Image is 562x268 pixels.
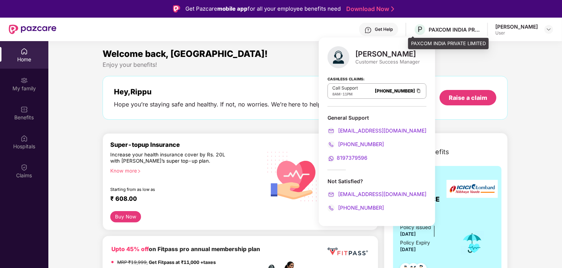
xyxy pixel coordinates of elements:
img: svg+xml;base64,PHN2ZyBpZD0iSGVscC0zMngzMiIgeG1sbnM9Imh0dHA6Ly93d3cudzMub3JnLzIwMDAvc3ZnIiB3aWR0aD... [365,26,372,34]
img: svg+xml;base64,PHN2ZyB4bWxucz0iaHR0cDovL3d3dy53My5vcmcvMjAwMC9zdmciIHdpZHRoPSIyMCIgaGVpZ2h0PSIyMC... [328,191,335,198]
p: Call Support [332,85,358,91]
span: [PHONE_NUMBER] [337,141,384,147]
img: svg+xml;base64,PHN2ZyBpZD0iSG9tZSIgeG1sbnM9Imh0dHA6Ly93d3cudzMub3JnLzIwMDAvc3ZnIiB3aWR0aD0iMjAiIG... [21,48,28,55]
button: Buy Now [110,211,141,222]
div: PAXCOM INDIA PRIVATE LIMITED [408,38,489,50]
img: icon [461,231,484,255]
span: [EMAIL_ADDRESS][DOMAIN_NAME] [337,191,426,197]
div: General Support [328,114,426,162]
img: fppp.png [326,245,369,258]
img: svg+xml;base64,PHN2ZyB4bWxucz0iaHR0cDovL3d3dy53My5vcmcvMjAwMC9zdmciIHdpZHRoPSIyMCIgaGVpZ2h0PSIyMC... [328,204,335,212]
span: [DATE] [400,231,416,237]
div: [PERSON_NAME] [355,50,420,58]
div: User [495,30,538,36]
span: 8197379596 [337,155,367,161]
a: [EMAIL_ADDRESS][DOMAIN_NAME] [328,191,426,197]
div: Get Pazcare for all your employee benefits need [185,4,341,13]
span: P [418,25,422,34]
div: Increase your health insurance cover by Rs. 20L with [PERSON_NAME]’s super top-up plan. [110,152,230,165]
img: svg+xml;base64,PHN2ZyBpZD0iQ2xhaW0iIHhtbG5zPSJodHRwOi8vd3d3LnczLm9yZy8yMDAwL3N2ZyIgd2lkdGg9IjIwIi... [21,164,28,171]
img: svg+xml;base64,PHN2ZyB4bWxucz0iaHR0cDovL3d3dy53My5vcmcvMjAwMC9zdmciIHdpZHRoPSIyMCIgaGVpZ2h0PSIyMC... [328,127,335,135]
div: Policy Expiry [400,239,430,247]
div: Not Satisfied? [328,178,426,185]
div: Raise a claim [449,94,487,102]
strong: Cashless Claims: [328,75,365,83]
div: Hey, Rippu [114,87,323,96]
img: svg+xml;base64,PHN2ZyBpZD0iQmVuZWZpdHMiIHhtbG5zPSJodHRwOi8vd3d3LnczLm9yZy8yMDAwL3N2ZyIgd2lkdGg9Ij... [21,106,28,113]
div: [PERSON_NAME] [495,23,538,30]
div: Enjoy your benefits! [103,61,508,69]
strong: Get Fitpass at ₹11,000 +taxes [149,260,216,265]
img: svg+xml;base64,PHN2ZyB4bWxucz0iaHR0cDovL3d3dy53My5vcmcvMjAwMC9zdmciIHhtbG5zOnhsaW5rPSJodHRwOi8vd3... [262,143,327,209]
img: svg+xml;base64,PHN2ZyBpZD0iRHJvcGRvd24tMzJ4MzIiIHhtbG5zPSJodHRwOi8vd3d3LnczLm9yZy8yMDAwL3N2ZyIgd2... [546,26,552,32]
img: insurerLogo [447,180,498,198]
span: [DATE] [400,247,416,252]
a: Download Now [346,5,392,13]
img: svg+xml;base64,PHN2ZyB3aWR0aD0iMjAiIGhlaWdodD0iMjAiIHZpZXdCb3g9IjAgMCAyMCAyMCIgZmlsbD0ibm9uZSIgeG... [21,77,28,84]
b: on Fitpass pro annual membership plan [111,246,260,253]
div: Hope you’re staying safe and healthy. If not, no worries. We’re here to help. [114,101,323,108]
a: [PHONE_NUMBER] [328,204,384,211]
a: 8197379596 [328,155,367,161]
span: Welcome back, [GEOGRAPHIC_DATA]! [103,48,268,59]
div: PAXCOM INDIA PRIVATE LIMITED [429,26,480,33]
a: [PHONE_NUMBER] [328,141,384,147]
div: Super-topup Insurance [110,141,262,148]
a: [EMAIL_ADDRESS][DOMAIN_NAME] [328,127,426,134]
a: [PHONE_NUMBER] [375,88,415,94]
img: svg+xml;base64,PHN2ZyB4bWxucz0iaHR0cDovL3d3dy53My5vcmcvMjAwMC9zdmciIHhtbG5zOnhsaW5rPSJodHRwOi8vd3... [328,46,350,68]
span: right [137,169,141,173]
strong: mobile app [217,5,248,12]
div: Get Help [375,26,393,32]
img: Stroke [391,5,394,13]
img: New Pazcare Logo [9,25,56,34]
div: General Support [328,114,426,121]
img: svg+xml;base64,PHN2ZyB4bWxucz0iaHR0cDovL3d3dy53My5vcmcvMjAwMC9zdmciIHdpZHRoPSIyMCIgaGVpZ2h0PSIyMC... [328,155,335,162]
span: 11PM [343,92,352,96]
img: Logo [173,5,180,12]
div: Not Satisfied? [328,178,426,212]
b: Upto 45% off [111,246,149,253]
img: svg+xml;base64,PHN2ZyBpZD0iSG9zcGl0YWxzIiB4bWxucz0iaHR0cDovL3d3dy53My5vcmcvMjAwMC9zdmciIHdpZHRoPS... [21,135,28,142]
div: Starting from as low as [110,187,231,192]
div: Customer Success Manager [355,58,420,65]
div: Know more [110,168,258,173]
span: 8AM [332,92,340,96]
img: svg+xml;base64,PHN2ZyB4bWxucz0iaHR0cDovL3d3dy53My5vcmcvMjAwMC9zdmciIHdpZHRoPSIyMCIgaGVpZ2h0PSIyMC... [328,141,335,148]
div: ₹ 608.00 [110,195,255,204]
div: - [332,91,358,97]
span: [EMAIL_ADDRESS][DOMAIN_NAME] [337,127,426,134]
del: MRP ₹19,999, [117,260,148,265]
span: [PHONE_NUMBER] [337,204,384,211]
img: Clipboard Icon [416,88,422,94]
